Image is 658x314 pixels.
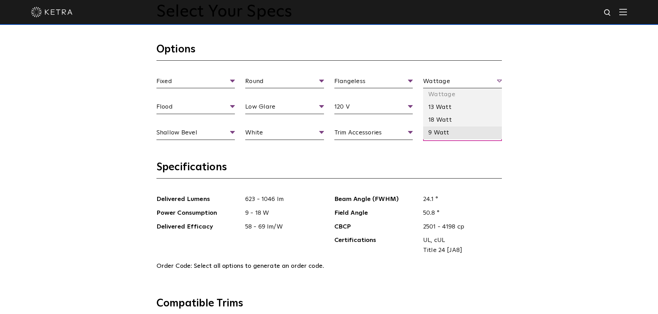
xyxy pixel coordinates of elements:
[423,88,502,101] li: Wattage
[334,235,418,255] span: Certifications
[156,128,235,140] span: Shallow Bevel
[423,126,502,139] li: 9 Watt
[334,102,413,114] span: 120 V
[156,263,192,269] span: Order Code:
[240,208,324,218] span: 9 - 18 W
[245,102,324,114] span: Low Glare
[423,245,497,255] span: Title 24 [JA8]
[423,114,502,126] li: 18 Watt
[334,222,418,232] span: CBCP
[619,9,627,15] img: Hamburger%20Nav.svg
[240,194,324,204] span: 623 - 1046 lm
[423,101,502,114] li: 13 Watt
[156,194,240,204] span: Delivered Lumens
[423,235,497,245] span: UL, cUL
[423,77,502,89] span: Wattage
[240,222,324,232] span: 58 - 69 lm/W
[156,43,502,61] h3: Options
[156,161,502,179] h3: Specifications
[156,208,240,218] span: Power Consumption
[245,77,324,89] span: Round
[418,194,502,204] span: 24.1 °
[418,208,502,218] span: 50.8 °
[194,263,324,269] span: Select all options to generate an order code.
[603,9,612,17] img: search icon
[156,222,240,232] span: Delivered Efficacy
[245,128,324,140] span: White
[334,77,413,89] span: Flangeless
[418,222,502,232] span: 2501 - 4198 cp
[156,77,235,89] span: Fixed
[31,7,73,17] img: ketra-logo-2019-white
[334,128,413,140] span: Trim Accessories
[334,208,418,218] span: Field Angle
[156,102,235,114] span: Flood
[334,194,418,204] span: Beam Angle (FWHM)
